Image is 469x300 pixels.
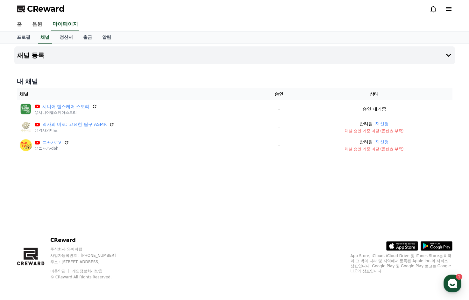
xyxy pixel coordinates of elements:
a: 마이페이지 [51,18,79,31]
p: - [265,142,294,148]
a: 알림 [97,31,116,44]
p: @ニャハ-d6h [35,146,69,151]
p: 반려됨 [359,139,373,145]
p: 채널 승인 기준 미달 (콘텐츠 부족) [299,128,450,133]
p: 승인 대기중 [362,106,386,112]
a: 음원 [27,18,47,31]
p: @시니어헬스케어스토리 [35,110,97,115]
p: - [265,106,294,112]
a: 출금 [78,31,97,44]
h4: 내 채널 [17,77,452,86]
h4: 채널 등록 [17,52,45,59]
a: 이용약관 [50,269,70,273]
th: 채널 [17,88,262,100]
a: 홈 [12,18,27,31]
th: 승인 [262,88,296,100]
img: 시니어 헬스케어 스토리 [19,103,32,115]
a: 채널 [38,31,52,44]
img: ニャハTV [19,139,32,152]
button: 재신청 [375,120,389,127]
a: 시니어 헬스케어 스토리 [42,103,90,110]
a: ニャハTV [42,139,61,146]
a: CReward [17,4,65,14]
p: 주소 : [STREET_ADDRESS] [50,259,128,264]
p: 반려됨 [359,120,373,127]
img: 역사의 미로: 고요한 탐구 ASMR [19,121,32,133]
p: 채널 승인 기준 미달 (콘텐츠 부족) [299,147,450,152]
button: 채널 등록 [14,46,455,64]
p: 사업자등록번호 : [PHONE_NUMBER] [50,253,128,258]
button: 재신청 [375,139,389,145]
a: 역사의 미로: 고요한 탐구 ASMR [42,121,107,128]
th: 상태 [296,88,452,100]
p: 주식회사 와이피랩 [50,247,128,252]
p: - [265,124,294,130]
p: App Store, iCloud, iCloud Drive 및 iTunes Store는 미국과 그 밖의 나라 및 지역에서 등록된 Apple Inc.의 서비스 상표입니다. Goo... [351,253,452,274]
p: @역사의미로 [35,128,115,133]
span: CReward [27,4,65,14]
a: 개인정보처리방침 [72,269,103,273]
a: 정산서 [54,31,78,44]
p: CReward [50,236,128,244]
a: 프로필 [12,31,35,44]
p: © CReward All Rights Reserved. [50,275,128,280]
